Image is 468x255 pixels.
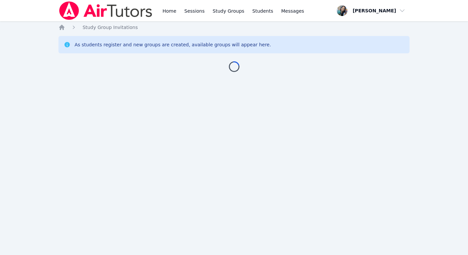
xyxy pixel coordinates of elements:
[281,8,304,14] span: Messages
[58,1,153,20] img: Air Tutors
[58,24,410,31] nav: Breadcrumb
[74,41,271,48] div: As students register and new groups are created, available groups will appear here.
[83,24,138,31] a: Study Group Invitations
[83,25,138,30] span: Study Group Invitations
